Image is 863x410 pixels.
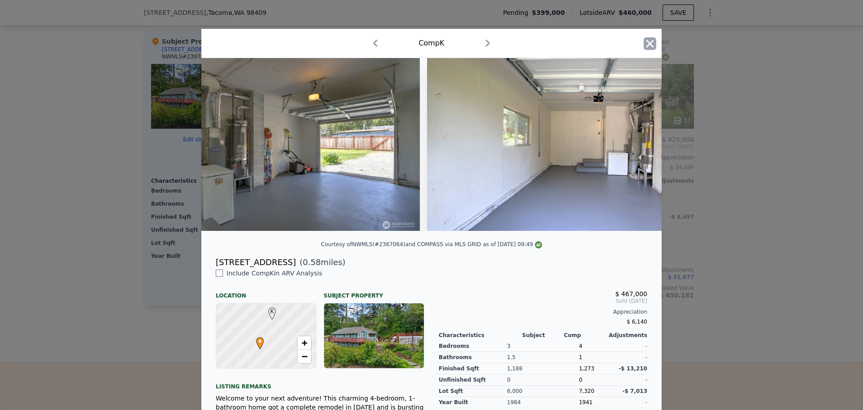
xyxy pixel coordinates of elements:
div: Year Built [439,397,507,408]
div: Bedrooms [439,341,507,352]
div: 1,188 [507,363,579,374]
div: 1984 [507,397,579,408]
div: - [613,352,647,363]
div: • [254,337,259,342]
img: Property Img [112,58,420,231]
span: + [302,337,307,348]
div: - [613,374,647,386]
span: Include Comp K in ARV Analysis [223,270,326,277]
span: 0 [579,377,583,383]
div: Lot Sqft [439,386,507,397]
div: Listing remarks [216,376,424,390]
div: 1.5 [507,352,579,363]
span: -$ 7,013 [623,388,647,394]
a: Zoom in [298,336,311,350]
div: Subject [522,332,564,339]
div: Comp [564,332,605,339]
div: Unfinished Sqft [439,374,507,386]
div: Bathrooms [439,352,507,363]
span: 4 [579,343,583,349]
span: K [266,307,278,315]
div: [STREET_ADDRESS] [216,256,296,269]
div: 1941 [579,397,613,408]
span: Sold [DATE] [439,297,647,305]
span: -$ 13,210 [618,365,647,372]
img: NWMLS Logo [535,241,542,248]
div: 6,000 [507,386,579,397]
img: Property Img [427,58,734,231]
span: 7,320 [579,388,594,394]
span: − [302,351,307,362]
div: Appreciation [439,308,647,315]
div: Comp K [418,38,444,49]
div: - [613,397,647,408]
div: Finished Sqft [439,363,507,374]
span: 0.58 [303,257,321,267]
div: Courtesy of NWMLS (#2367064) and COMPASS via MLS GRID as of [DATE] 09:49 [321,241,542,248]
span: $ 6,140 [627,319,647,325]
span: $ 467,000 [615,290,647,297]
div: 1 [579,352,613,363]
div: - [613,341,647,352]
div: Characteristics [439,332,522,339]
span: • [254,334,266,348]
a: Zoom out [298,350,311,363]
div: Location [216,285,316,299]
div: Subject Property [324,285,424,299]
span: 1,273 [579,365,594,372]
span: ( miles) [296,256,345,269]
div: K [266,307,271,313]
div: Adjustments [605,332,647,339]
div: 0 [507,374,579,386]
div: 3 [507,341,579,352]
